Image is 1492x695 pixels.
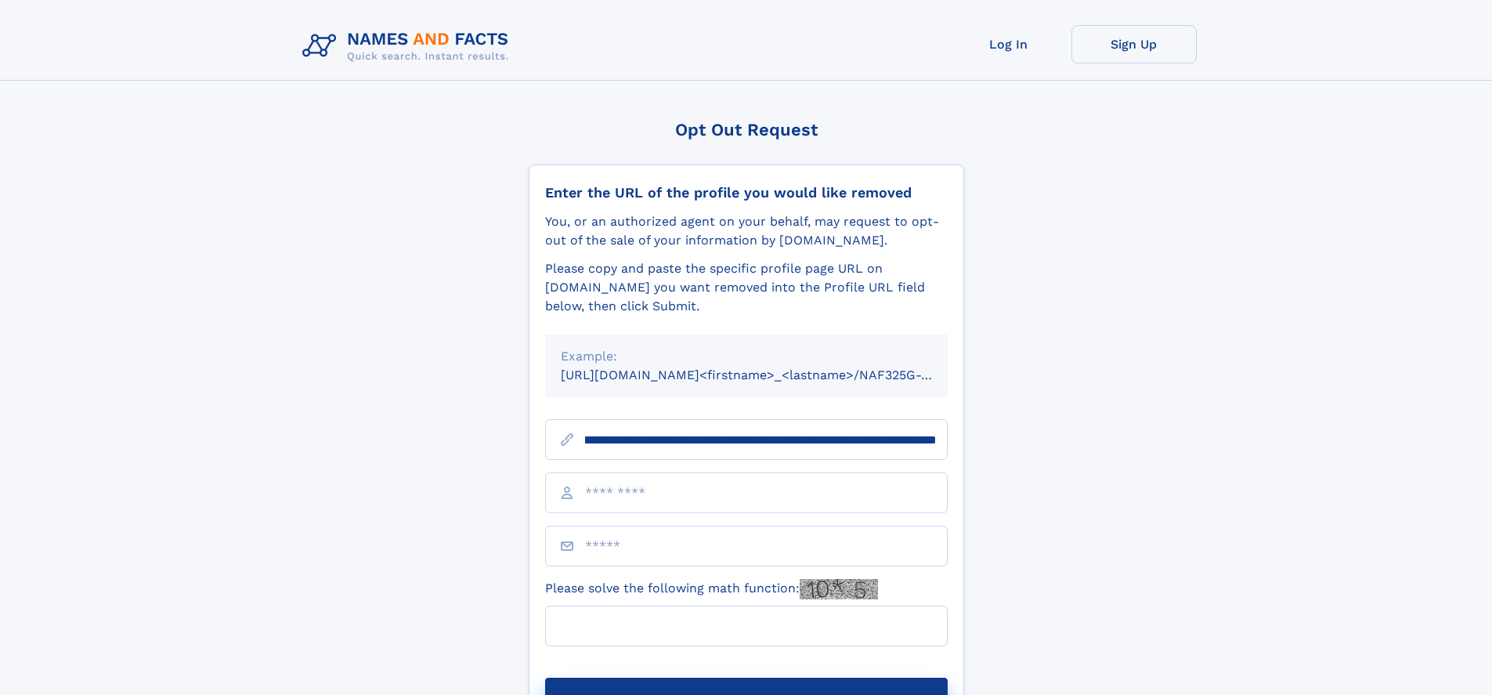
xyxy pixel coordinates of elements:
[529,120,964,139] div: Opt Out Request
[946,25,1071,63] a: Log In
[545,212,948,250] div: You, or an authorized agent on your behalf, may request to opt-out of the sale of your informatio...
[1071,25,1197,63] a: Sign Up
[296,25,522,67] img: Logo Names and Facts
[561,367,977,382] small: [URL][DOMAIN_NAME]<firstname>_<lastname>/NAF325G-xxxxxxxx
[545,184,948,201] div: Enter the URL of the profile you would like removed
[545,579,878,599] label: Please solve the following math function:
[561,347,932,366] div: Example:
[545,259,948,316] div: Please copy and paste the specific profile page URL on [DOMAIN_NAME] you want removed into the Pr...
